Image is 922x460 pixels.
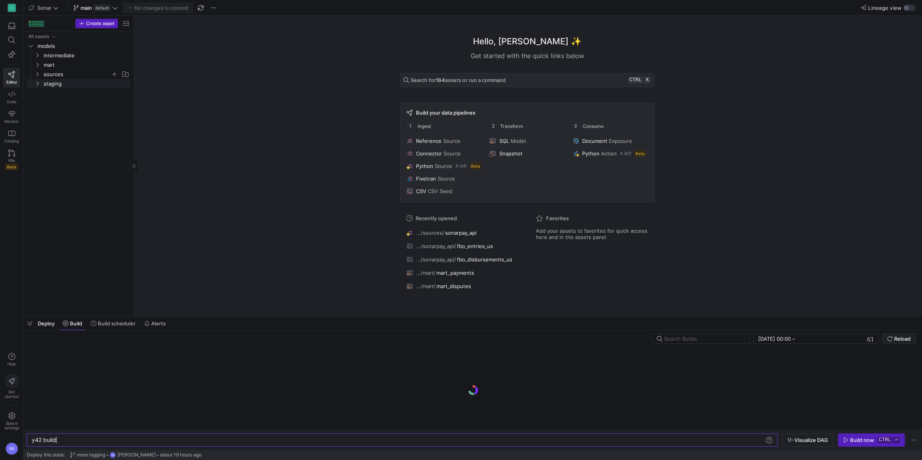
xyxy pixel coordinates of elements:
[3,371,20,402] button: Getstarted
[405,241,520,251] button: .../sonarpay_api/fbo_entries_us
[3,146,20,173] a: PRsBeta
[473,35,581,48] h1: Hello, [PERSON_NAME] ✨
[3,440,20,457] button: SB
[546,215,569,221] span: Favorites
[32,436,56,443] span: y42 build
[3,107,20,127] a: Monitor
[571,149,649,158] button: PythonAction4 leftBeta
[27,69,130,79] div: Press SPACE to select this row.
[405,281,520,291] button: .../mart/mart_disputes
[416,230,444,236] span: .../sources/
[894,336,911,342] span: Reload
[499,138,509,144] span: SQL
[38,320,55,327] span: Deploy
[664,336,743,342] input: Search Builds
[27,60,130,69] div: Press SPACE to select this row.
[628,77,643,84] kbd: ctrl
[27,452,65,458] span: Deploy this state:
[416,110,475,116] span: Build your data pipelines
[4,421,19,430] span: Space settings
[3,409,20,434] a: Spacesettings
[98,320,136,327] span: Build scheduler
[838,433,905,447] button: Build nowctrl⏎
[443,138,460,144] span: Source
[436,77,445,83] strong: 164
[4,139,19,143] span: Catalog
[27,32,130,41] div: Press SPACE to select this row.
[8,158,15,163] span: PRs
[435,163,452,169] span: Source
[416,150,442,157] span: Connector
[893,437,900,443] kbd: ⏎
[411,77,506,83] span: Search for assets or run a command
[470,163,481,169] span: Beta
[405,174,483,183] button: FivetranSource
[499,150,522,157] span: Snapshot
[536,228,648,240] span: Add your assets to favorites for quick access here and in the assets panel
[850,437,874,443] div: Build now
[436,283,471,289] span: mart_disputes
[75,19,118,28] button: Create asset
[71,3,120,13] button: maindefault
[488,149,566,158] button: Snapshot
[4,119,19,124] span: Monitor
[81,5,92,11] span: main
[428,188,452,194] span: CSV Seed
[416,270,436,276] span: .../mart/
[3,68,20,88] a: Editor
[758,336,791,342] input: Start datetime
[5,389,18,399] span: Get started
[405,136,483,146] button: ReferenceSource
[868,5,902,11] span: Lineage view
[93,5,111,11] span: default
[5,164,18,170] span: Beta
[405,161,483,171] button: PythonSource4 leftBeta
[797,336,848,342] input: End datetime
[488,136,566,146] button: SQLModel
[571,136,649,146] button: DocumentExposure
[27,41,130,51] div: Press SPACE to select this row.
[882,334,916,344] button: Reload
[87,317,139,330] button: Build scheduler
[416,163,433,169] span: Python
[27,51,130,60] div: Press SPACE to select this row.
[445,230,477,236] span: sonarpay_api
[400,73,654,87] button: Search for164assets or run a commandctrlk
[160,452,202,458] span: about 19 hours ago
[405,228,520,238] button: .../sources/sonarpay_api
[416,138,442,144] span: Reference
[405,149,483,158] button: ConnectorSource
[416,256,456,263] span: .../sonarpay_api/
[405,186,483,196] button: CSVCSV Seed
[455,163,467,169] span: 4 left
[86,21,114,26] span: Create asset
[28,34,49,39] div: All assets
[3,88,20,107] a: Code
[44,51,129,60] span: intermediate
[436,270,474,276] span: mart_payments
[457,243,493,249] span: fbo_entries_us
[582,138,607,144] span: Document
[68,450,203,460] button: more loggingSB[PERSON_NAME]about 19 hours ago
[416,188,426,194] span: CSV
[27,3,60,13] button: Sonar
[110,452,116,458] div: SB
[457,256,512,263] span: fbo_disbursements_us
[117,452,156,458] span: [PERSON_NAME]
[444,150,461,157] span: Source
[416,175,436,182] span: Fivetran
[782,433,833,447] button: Visualize DAG
[582,150,599,157] span: Python
[141,317,169,330] button: Alerts
[44,70,110,79] span: sources
[151,320,166,327] span: Alerts
[644,77,651,84] kbd: k
[3,1,20,15] a: S
[416,243,456,249] span: .../sonarpay_api/
[609,138,632,144] span: Exposure
[5,442,18,455] div: SB
[416,215,457,221] span: Recently opened
[3,127,20,146] a: Catalog
[7,361,16,366] span: Help
[37,5,51,11] span: Sonar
